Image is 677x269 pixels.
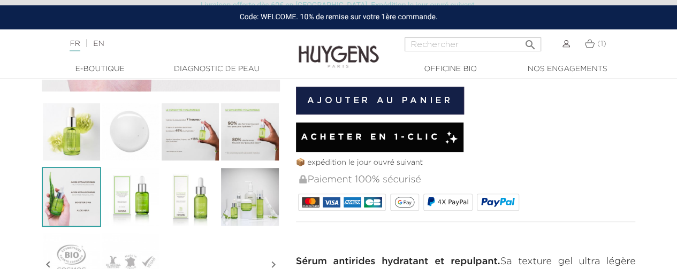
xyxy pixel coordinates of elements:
a: FR [70,40,80,51]
img: AMEX [344,197,361,207]
img: VISA [323,197,340,207]
button: Ajouter au panier [296,87,465,114]
img: google_pay [394,197,415,207]
p: 📦 expédition le jour ouvré suivant [296,157,636,168]
button:  [521,34,540,49]
img: Huygens [299,28,379,70]
img: CB_NATIONALE [364,197,382,207]
a: EN [93,40,104,48]
img: Le Concentré Hyaluronique [42,102,101,162]
a: E-Boutique [47,64,154,75]
strong: Sérum antirides hydratant et repulpant. [296,257,500,266]
span: 4X PayPal [437,198,468,206]
a: Nos engagements [514,64,621,75]
a: (1) [584,40,606,48]
span: (1) [597,40,606,48]
img: Le Concentré Hyaluronique [101,167,161,226]
img: Paiement 100% sécurisé [299,175,307,183]
img: MASTERCARD [302,197,320,207]
a: Officine Bio [397,64,504,75]
input: Rechercher [405,37,541,51]
i:  [524,35,537,48]
div: | [64,37,274,50]
div: Paiement 100% sécurisé [298,168,636,191]
a: Diagnostic de peau [163,64,270,75]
